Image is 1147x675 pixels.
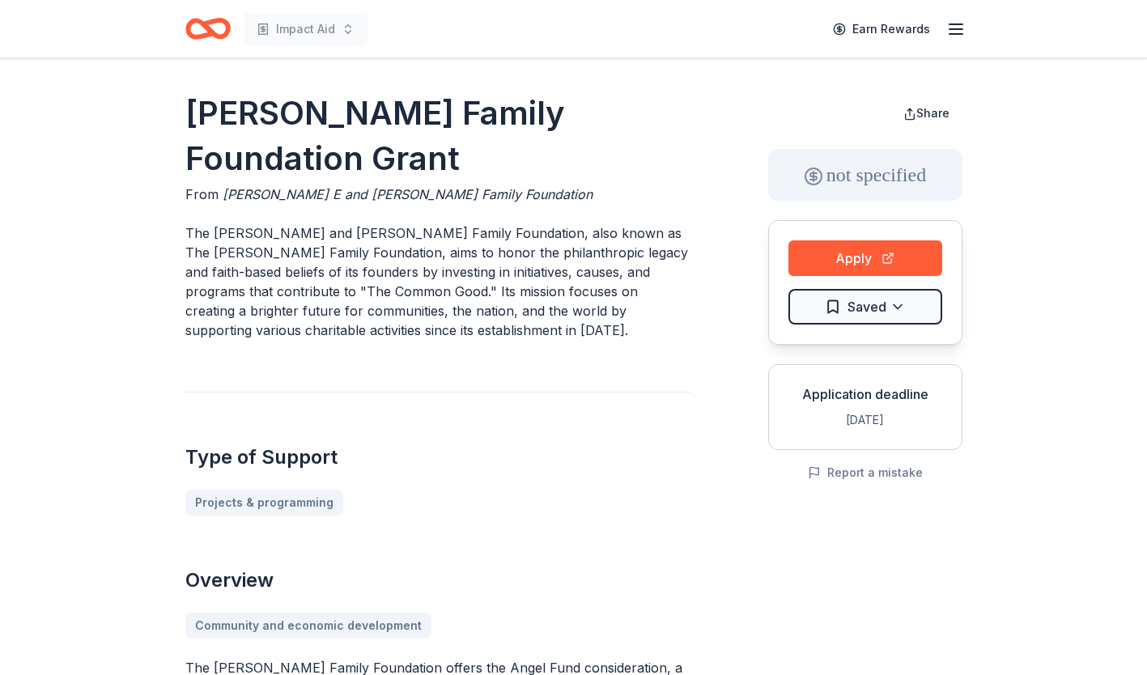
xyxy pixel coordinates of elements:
span: Impact Aid [276,19,335,39]
h1: [PERSON_NAME] Family Foundation Grant [185,91,690,181]
span: Share [916,106,949,120]
button: Share [890,97,962,129]
button: Report a mistake [808,463,923,482]
a: Home [185,10,231,48]
a: Earn Rewards [823,15,940,44]
button: Apply [788,240,942,276]
span: Saved [848,296,886,317]
a: Projects & programming [185,490,343,516]
span: [PERSON_NAME] E and [PERSON_NAME] Family Foundation [223,186,593,202]
button: Saved [788,289,942,325]
div: Application deadline [782,384,949,404]
h2: Overview [185,567,690,593]
div: From [185,185,690,204]
div: [DATE] [782,410,949,430]
h2: Type of Support [185,444,690,470]
div: not specified [768,149,962,201]
p: The [PERSON_NAME] and [PERSON_NAME] Family Foundation, also known as The [PERSON_NAME] Family Fou... [185,223,690,340]
button: Impact Aid [244,13,367,45]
